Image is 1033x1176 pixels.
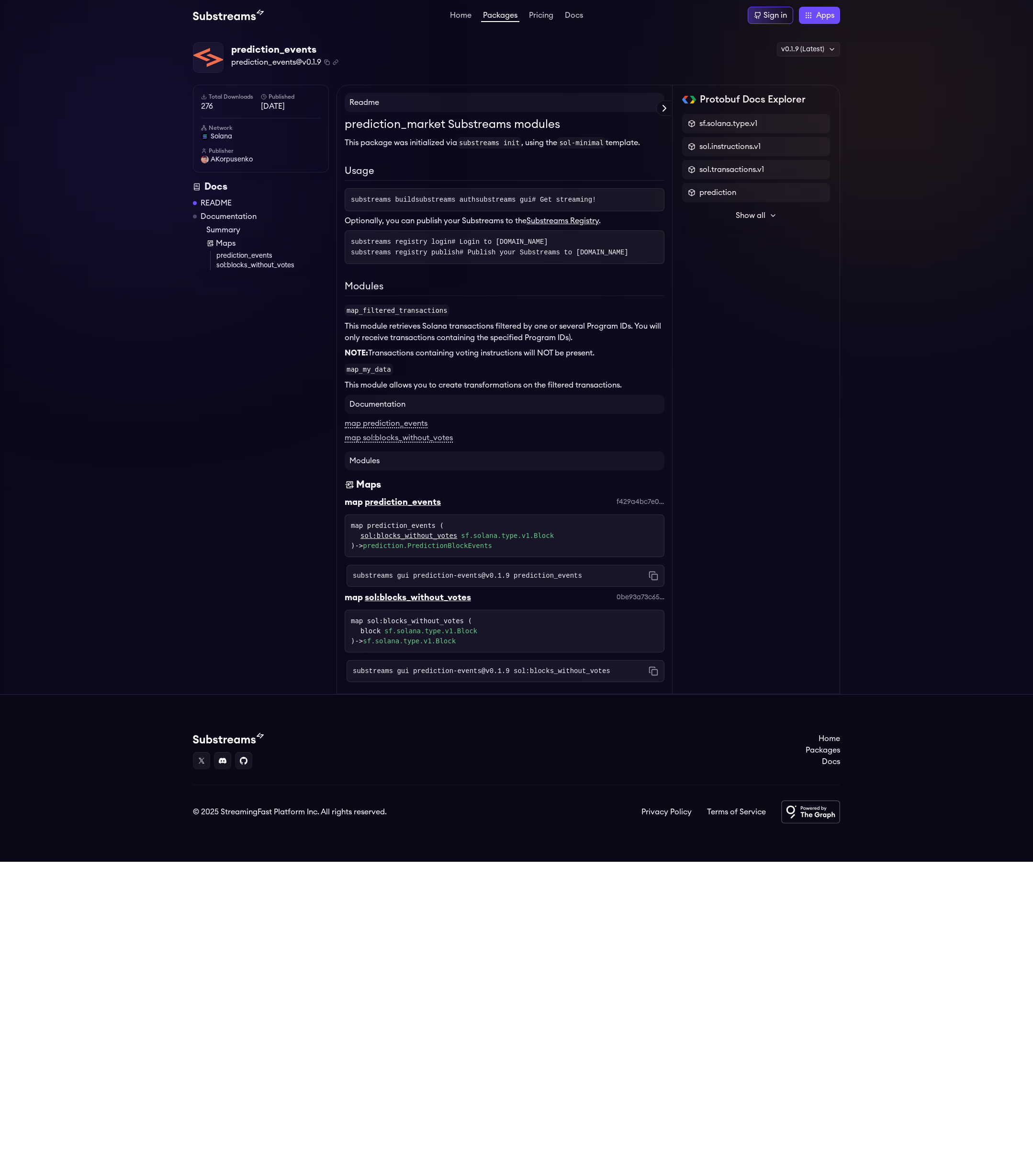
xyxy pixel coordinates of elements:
[201,133,209,140] img: solana
[415,196,475,204] span: substreams auth
[201,155,321,164] a: AKorpusenko
[345,395,664,414] h4: Documentation
[707,806,766,818] a: Terms of Service
[617,593,664,602] div: 0be93a73c65aa8ec2de4b1a47209edeea493ff29
[777,42,840,57] div: v0.1.9 (Latest)
[355,637,456,645] span: ->
[816,10,834,21] span: Apps
[360,626,658,636] div: block
[201,132,321,141] a: solana
[345,478,354,491] img: Maps icon
[201,93,261,101] h6: Total Downloads
[231,57,321,68] span: prediction_events@v0.1.9
[457,137,521,148] code: substreams init
[461,531,554,541] a: sf.solana.type.v1.Block
[527,11,555,21] a: Pricing
[641,806,692,818] a: Privacy Policy
[201,156,209,163] img: User Avatar
[211,132,232,141] span: solana
[201,211,257,222] a: Documentation
[563,11,585,21] a: Docs
[201,147,321,155] h6: Publisher
[201,197,232,209] a: README
[345,305,449,316] code: map_filtered_transactions
[351,238,548,246] span: substreams registry login
[699,118,757,129] span: sf.solana.type.v1
[193,806,387,818] div: © 2025 StreamingFast Platform Inc. All rights reserved.
[781,800,840,823] img: Powered by The Graph
[351,196,415,204] span: substreams build
[216,261,329,270] a: sol:blocks_without_votes
[351,249,629,256] span: substreams registry publish
[206,238,329,249] a: Maps
[448,11,473,21] a: Home
[699,187,736,198] span: prediction
[360,531,457,541] a: sol:blocks_without_votes
[736,210,765,221] span: Show all
[699,141,761,152] span: sol.instructions.v1
[345,451,664,470] h4: Modules
[806,733,840,744] a: Home
[345,164,664,181] h2: Usage
[193,10,264,21] img: Substream's logo
[211,155,253,164] span: AKorpusenko
[345,215,664,227] p: Optionally, you can publish your Substreams to the .
[748,7,793,24] a: Sign in
[206,224,329,236] a: Summary
[700,93,806,106] h2: Protobuf Docs Explorer
[261,101,321,112] span: [DATE]
[345,379,664,391] p: This module allows you to create transformations on the filtered transactions.
[345,93,664,112] h4: Readme
[216,251,329,261] a: prediction_events
[351,616,658,646] div: map sol:blocks_without_votes ( )
[363,637,456,645] a: sf.solana.type.v1.Block
[201,124,321,132] h6: Network
[261,93,321,101] h6: Published
[384,626,477,636] a: sf.solana.type.v1.Block
[345,279,664,296] h2: Modules
[345,364,393,375] code: map_my_data
[193,180,329,194] div: Docs
[324,59,330,65] button: Copy package name and version
[206,240,214,247] img: Map icon
[345,347,664,359] p: Transactions containing voting instructions will NOT be present.
[345,137,664,148] p: This package was initialized via , using the template.
[345,116,664,133] h1: prediction_market Substreams modules
[345,434,453,443] a: map sol:blocks_without_votes
[363,542,492,549] a: prediction.PredictionBlockEvents
[345,495,363,509] div: map
[682,206,830,225] button: Show all
[481,11,519,22] a: Packages
[806,756,840,767] a: Docs
[699,164,764,175] span: sol.transactions.v1
[345,420,427,428] a: map prediction_events
[451,238,548,246] span: # Login to [DOMAIN_NAME]
[460,249,629,256] span: # Publish your Substreams to [DOMAIN_NAME]
[649,571,658,581] button: Copy command to clipboard
[201,101,261,112] span: 276
[353,666,610,676] code: substreams gui prediction-events@v0.1.9 sol:blocks_without_votes
[351,521,658,551] div: map prediction_events ( )
[231,43,338,57] div: prediction_events
[764,10,787,21] div: Sign in
[649,666,658,676] button: Copy command to clipboard
[345,591,363,604] div: map
[475,196,596,204] span: substreams gui
[682,96,696,103] img: Protobuf
[806,744,840,756] a: Packages
[345,320,664,343] p: This module retrieves Solana transactions filtered by one or several Program IDs. You will only r...
[355,542,492,549] span: ->
[193,733,264,744] img: Substream's logo
[617,497,664,507] div: f429a4bc7e030325a63c53f8b9dec881c33e65ea
[527,217,599,225] a: Substreams Registry
[353,571,582,581] code: substreams gui prediction-events@v0.1.9 prediction_events
[356,478,381,491] div: Maps
[365,591,471,604] div: sol:blocks_without_votes
[193,43,223,72] img: Package Logo
[333,59,338,65] button: Copy .spkg link to clipboard
[365,495,441,509] div: prediction_events
[557,137,606,148] code: sol-minimal
[345,349,368,357] strong: NOTE:
[532,196,596,204] span: # Get streaming!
